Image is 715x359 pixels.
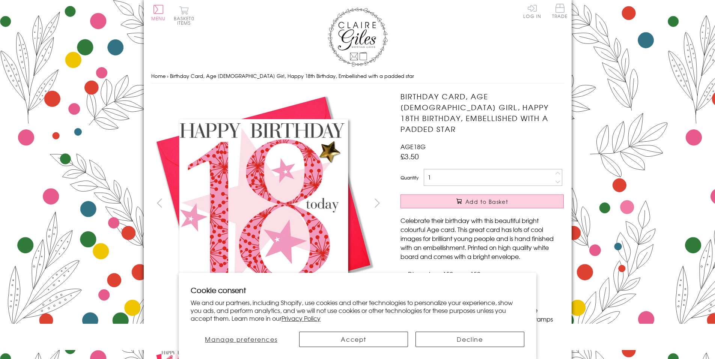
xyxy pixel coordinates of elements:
span: Menu [151,15,166,22]
button: Menu [151,5,166,21]
button: Decline [415,332,524,347]
nav: breadcrumbs [151,69,564,84]
button: Basket0 items [174,6,194,25]
span: AGE18G [400,142,426,151]
span: Trade [552,4,568,18]
span: › [167,72,169,79]
span: £3.50 [400,151,419,162]
label: Quantity [400,174,418,181]
button: Add to Basket [400,194,564,208]
button: prev [151,194,168,211]
button: next [369,194,385,211]
span: Birthday Card, Age [DEMOGRAPHIC_DATA] Girl, Happy 18th Birthday, Embellished with a padded star [170,72,414,79]
li: Dimensions: 150mm x 150mm [408,269,564,278]
a: Privacy Policy [281,314,321,323]
span: 0 items [177,15,194,26]
a: Home [151,72,166,79]
button: Accept [299,332,408,347]
img: Claire Giles Greetings Cards [328,7,388,67]
button: Manage preferences [191,332,292,347]
p: We and our partners, including Shopify, use cookies and other technologies to personalize your ex... [191,299,524,322]
p: Celebrate their birthday with this beautiful bright colourful Age card. This great card has lots ... [400,216,564,261]
img: Birthday Card, Age 18 Girl, Happy 18th Birthday, Embellished with a padded star [151,91,376,316]
h2: Cookie consent [191,285,524,295]
a: Trade [552,4,568,20]
span: Add to Basket [465,198,508,205]
span: Manage preferences [205,335,277,344]
a: Log In [523,4,541,18]
h1: Birthday Card, Age [DEMOGRAPHIC_DATA] Girl, Happy 18th Birthday, Embellished with a padded star [400,91,564,134]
